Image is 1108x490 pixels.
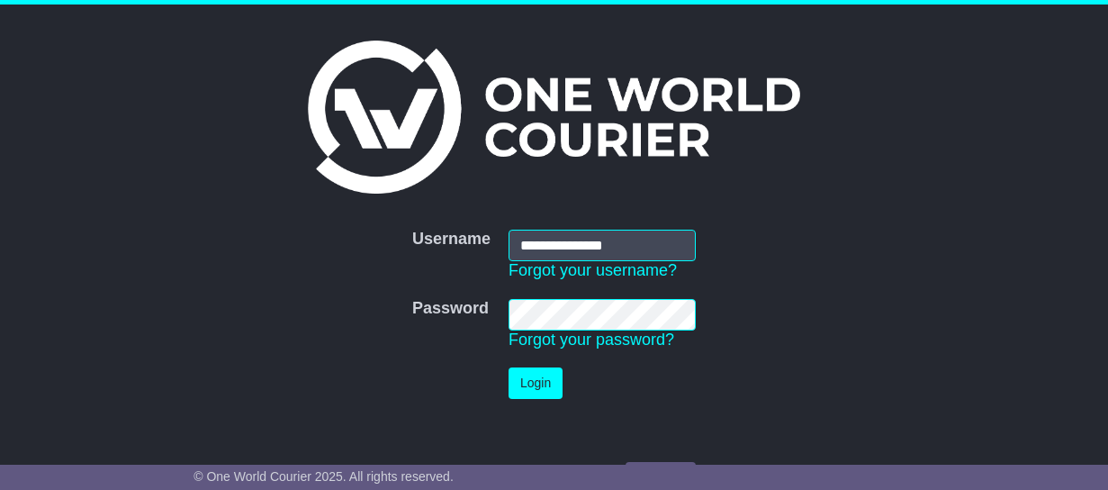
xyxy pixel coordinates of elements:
div: No account yet? [412,462,696,482]
label: Username [412,230,491,250]
a: Forgot your password? [509,331,674,349]
span: © One World Courier 2025. All rights reserved. [194,469,454,484]
button: Login [509,367,563,399]
a: Forgot your username? [509,261,677,279]
img: One World [308,41,799,194]
label: Password [412,299,489,319]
